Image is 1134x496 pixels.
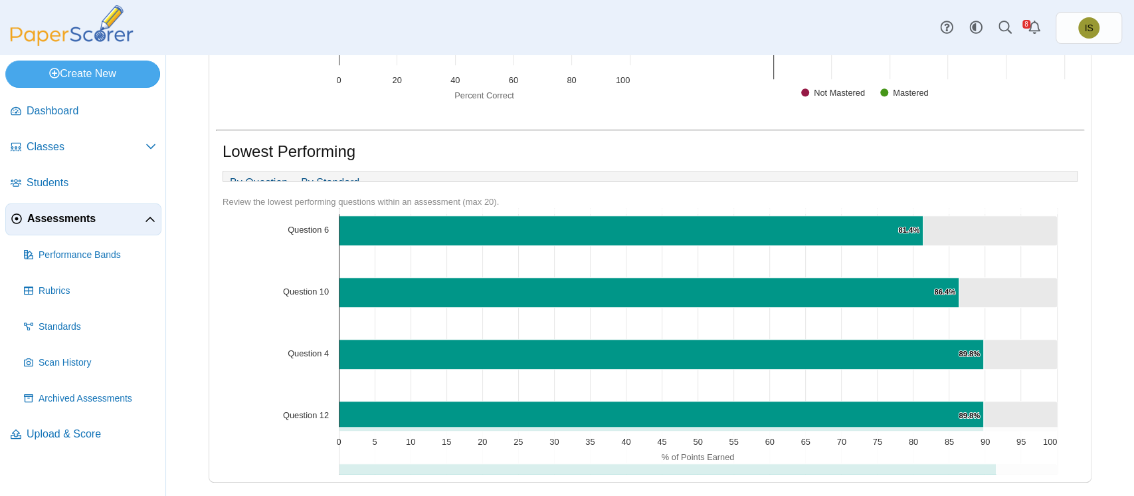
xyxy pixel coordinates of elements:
[283,410,329,420] text: Question 12
[223,172,294,194] a: By Question
[1020,13,1049,43] a: Alerts
[959,278,1058,308] path: Question 10, 13.6. .
[223,140,355,163] h1: Lowest Performing
[39,249,156,262] span: Performance Bands
[5,61,160,87] a: Create New
[454,90,514,100] text: Percent Correct
[288,348,329,358] text: Question 4
[657,437,666,447] text: 45
[336,75,341,85] text: 0
[392,75,401,85] text: 20
[223,196,1078,208] div: Review the lowest performing questions within an assessment (max 20).
[621,437,630,447] text: 40
[514,437,523,447] text: 25
[39,320,156,334] span: Standards
[339,278,959,308] path: Question 10, 86.4%. % of Points Earned.
[898,226,919,234] text: 81.4%
[283,287,329,297] text: Question 10
[5,96,161,128] a: Dashboard
[5,132,161,164] a: Classes
[5,203,161,235] a: Assessments
[336,437,341,447] text: 0
[19,383,161,415] a: Archived Assessments
[585,437,595,447] text: 35
[442,437,451,447] text: 15
[27,176,156,190] span: Students
[765,437,774,447] text: 60
[923,216,1058,246] path: Question 6, 18.6. .
[339,402,984,432] path: Question 12, 89.8%. % of Points Earned.
[19,275,161,307] a: Rubrics
[450,75,460,85] text: 40
[288,225,329,235] text: Question 6
[294,172,366,194] a: By Standard
[996,464,1058,494] path: Question 5, 8.5. .
[5,5,138,46] img: PaperScorer
[39,356,156,370] span: Scan History
[339,216,923,246] path: Question 6, 81.4%. % of Points Earned.
[27,104,156,118] span: Dashboard
[27,140,145,154] span: Classes
[5,37,138,48] a: PaperScorer
[27,211,145,226] span: Assessments
[984,340,1058,370] path: Question 4, 10.2. .
[19,347,161,379] a: Scan History
[567,75,576,85] text: 80
[934,288,955,296] text: 86.4%
[873,437,882,447] text: 75
[5,168,161,199] a: Students
[880,86,928,98] button: Show Mastered
[959,350,980,358] text: 89.8%
[837,437,846,447] text: 70
[945,437,954,447] text: 85
[1016,437,1026,447] text: 95
[223,208,1078,474] div: Chart. Highcharts interactive chart.
[693,437,702,447] text: 50
[1043,437,1057,447] text: 100
[372,437,377,447] text: 5
[981,437,990,447] text: 90
[729,437,738,447] text: 55
[959,412,980,420] text: 89.8%
[39,285,156,298] span: Rubrics
[509,75,518,85] text: 60
[662,452,735,462] text: % of Points Earned
[406,437,415,447] text: 10
[39,392,156,406] span: Archived Assessments
[1084,23,1093,33] span: Isaiah Sexton
[549,437,559,447] text: 30
[1056,12,1122,44] a: Isaiah Sexton
[288,473,329,483] text: Question 5
[1078,17,1099,39] span: Isaiah Sexton
[801,437,810,447] text: 65
[5,419,161,451] a: Upload & Score
[19,311,161,343] a: Standards
[984,402,1058,432] path: Question 12, 10.2. .
[339,464,996,494] path: Question 5, 91.5%. % of Points Earned.
[19,239,161,271] a: Performance Bands
[801,86,866,98] button: Show Not Mastered
[27,427,156,441] span: Upload & Score
[616,75,630,85] text: 100
[478,437,487,447] text: 20
[909,437,918,447] text: 80
[339,340,984,370] path: Question 4, 89.8%. % of Points Earned.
